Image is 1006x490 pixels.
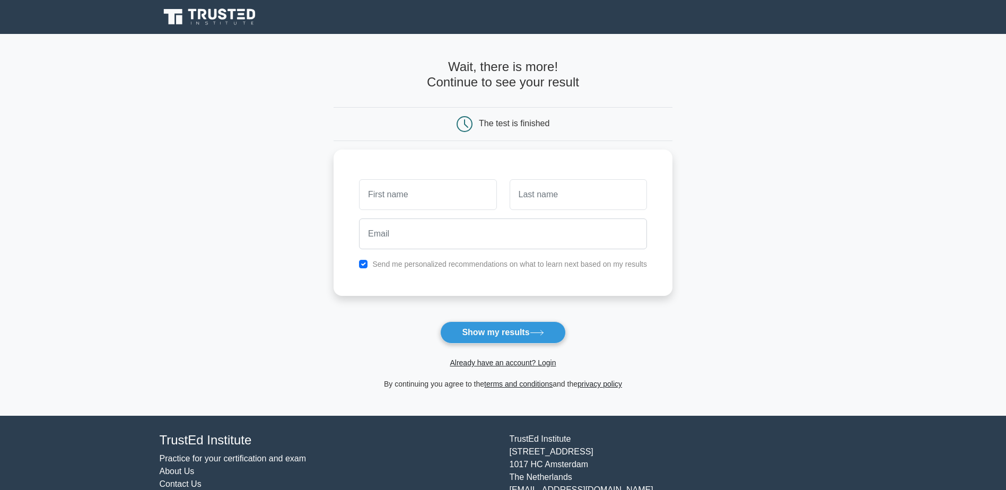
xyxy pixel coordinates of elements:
a: terms and conditions [484,380,553,388]
a: Contact Us [160,479,202,488]
a: privacy policy [578,380,622,388]
div: By continuing you agree to the and the [327,378,679,390]
button: Show my results [440,321,565,344]
label: Send me personalized recommendations on what to learn next based on my results [372,260,647,268]
a: Practice for your certification and exam [160,454,307,463]
input: First name [359,179,496,210]
a: About Us [160,467,195,476]
div: The test is finished [479,119,549,128]
h4: TrustEd Institute [160,433,497,448]
a: Already have an account? Login [450,358,556,367]
h4: Wait, there is more! Continue to see your result [334,59,672,90]
input: Email [359,218,647,249]
input: Last name [510,179,647,210]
